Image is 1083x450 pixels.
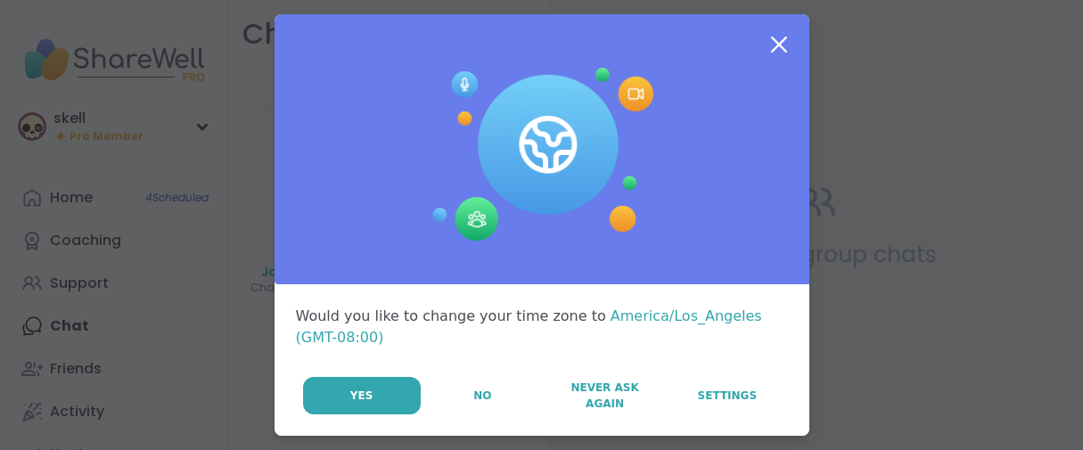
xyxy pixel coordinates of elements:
[303,377,421,414] button: Yes
[698,388,758,404] span: Settings
[296,306,788,348] div: Would you like to change your time zone to
[667,377,787,414] a: Settings
[431,68,653,242] img: Session Experience
[554,380,656,412] span: Never Ask Again
[473,388,491,404] span: No
[296,307,762,346] span: America/Los_Angeles (GMT-08:00)
[545,377,665,414] button: Never Ask Again
[350,388,373,404] span: Yes
[423,377,543,414] button: No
